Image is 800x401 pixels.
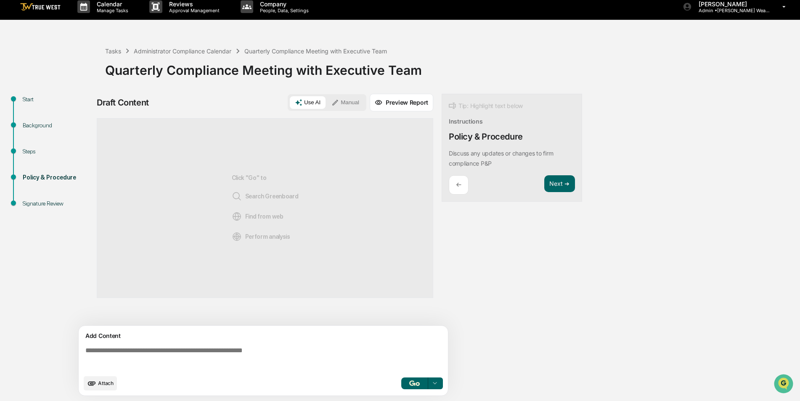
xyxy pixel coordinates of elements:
[401,377,428,389] button: Go
[162,0,224,8] p: Reviews
[17,122,53,130] span: Data Lookup
[232,211,242,222] img: Web
[29,73,106,79] div: We're available if you need us!
[232,211,283,222] span: Find from web
[23,147,92,156] div: Steps
[544,175,575,193] button: Next ➔
[692,0,770,8] p: [PERSON_NAME]
[449,132,523,142] div: Policy & Procedure
[409,380,419,386] img: Go
[8,107,15,113] div: 🖐️
[232,191,242,201] img: Search
[232,191,299,201] span: Search Greenboard
[449,101,523,111] div: Tip: Highlight text below
[97,98,149,108] div: Draft Content
[69,106,104,114] span: Attestations
[23,173,92,182] div: Policy & Procedure
[98,380,114,386] span: Attach
[5,119,56,134] a: 🔎Data Lookup
[692,8,770,13] p: Admin • [PERSON_NAME] Wealth Management
[134,47,231,55] div: Administrator Compliance Calendar
[8,123,15,129] div: 🔎
[232,232,290,242] span: Perform analysis
[232,132,299,284] div: Click "Go" to
[105,47,121,55] div: Tasks
[5,103,58,118] a: 🖐️Preclearance
[23,199,92,208] div: Signature Review
[90,0,132,8] p: Calendar
[58,103,108,118] a: 🗄️Attestations
[29,64,138,73] div: Start new chat
[8,18,153,31] p: How can we help?
[17,106,54,114] span: Preclearance
[773,373,796,396] iframe: Open customer support
[326,96,364,109] button: Manual
[449,150,553,167] p: Discuss any updates or changes to firm compliance P&P
[162,8,224,13] p: Approval Management
[449,118,483,125] div: Instructions
[290,96,326,109] button: Use AI
[84,331,443,341] div: Add Content
[59,142,102,149] a: Powered byPylon
[84,142,102,149] span: Pylon
[23,95,92,104] div: Start
[253,0,313,8] p: Company
[23,121,92,130] div: Background
[456,181,461,189] p: ←
[143,67,153,77] button: Start new chat
[84,376,117,390] button: upload document
[61,107,68,113] div: 🗄️
[253,8,313,13] p: People, Data, Settings
[105,56,796,78] div: Quarterly Compliance Meeting with Executive Team
[244,47,387,55] div: Quarterly Compliance Meeting with Executive Team
[370,94,433,111] button: Preview Report
[20,3,61,11] img: logo
[90,8,132,13] p: Manage Tasks
[8,64,24,79] img: 1746055101610-c473b297-6a78-478c-a979-82029cc54cd1
[232,232,242,242] img: Analysis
